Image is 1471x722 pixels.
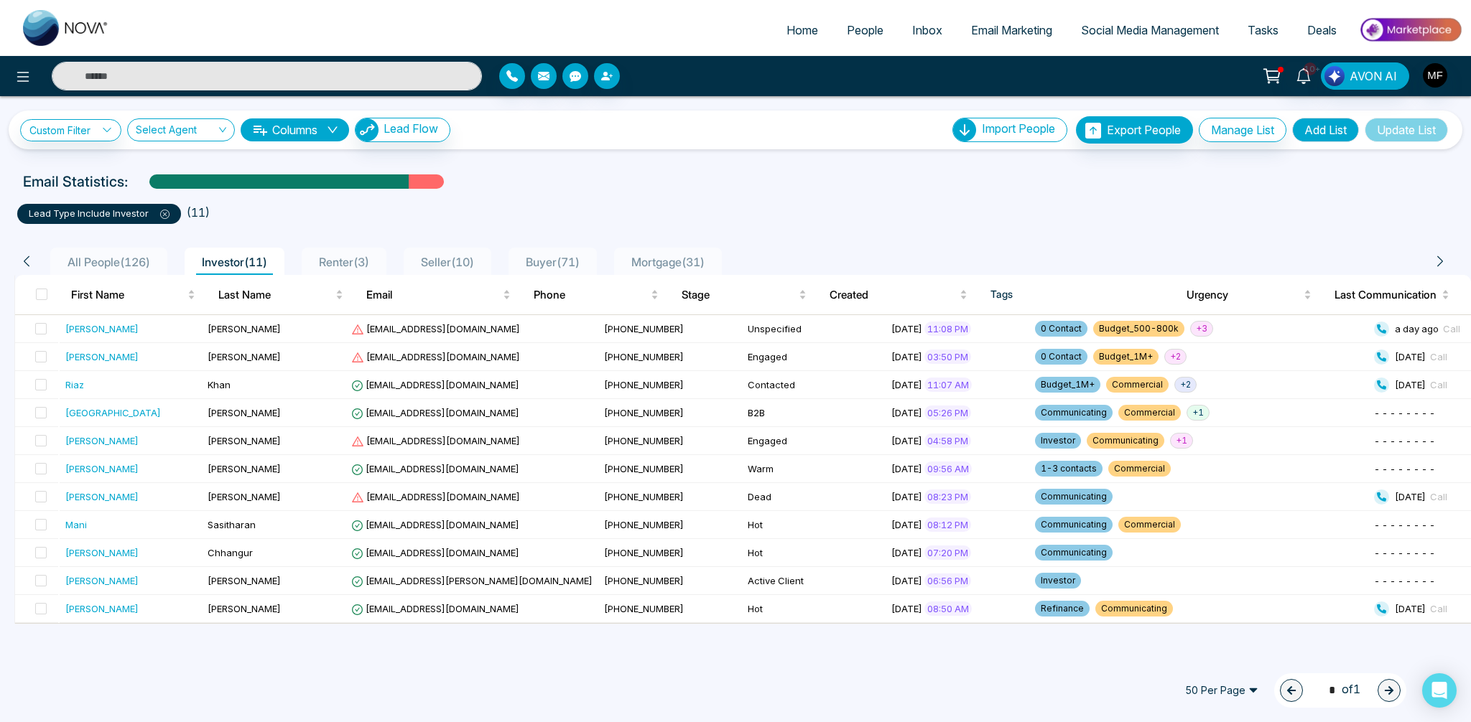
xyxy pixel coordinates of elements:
a: 10+ [1286,62,1321,88]
img: Lead Flow [356,118,379,141]
span: [PERSON_NAME] [208,435,281,446]
button: Lead Flow [355,118,450,142]
span: [DATE] [891,435,922,446]
span: + 2 [1164,349,1187,365]
span: [DATE] [891,575,922,586]
a: People [832,17,898,44]
div: Riaz [65,378,84,392]
a: Tasks [1233,17,1293,44]
span: Export People [1107,123,1181,137]
span: Urgency [1187,286,1301,304]
span: Renter ( 3 ) [313,255,375,269]
span: Call [1430,379,1447,390]
span: [EMAIL_ADDRESS][DOMAIN_NAME] [351,351,520,362]
span: Call [1430,603,1447,614]
span: [DATE] [891,351,922,362]
span: Communicating [1087,433,1164,449]
span: [EMAIL_ADDRESS][DOMAIN_NAME] [351,435,520,446]
span: Last Communication [1335,286,1439,304]
span: 05:26 PM [924,405,971,420]
td: B2B [742,399,886,427]
span: [PERSON_NAME] [208,491,281,502]
th: First Name [60,275,208,315]
span: [PHONE_NUMBER] [604,575,684,586]
span: [PHONE_NUMBER] [604,407,684,418]
button: Export People [1076,116,1193,144]
img: User Avatar [1423,63,1447,88]
span: [EMAIL_ADDRESS][DOMAIN_NAME] [351,463,519,474]
span: down [327,124,338,136]
img: Lead Flow [1324,66,1345,86]
span: All People ( 126 ) [62,255,156,269]
span: 0 Contact [1035,321,1087,337]
span: + 1 [1170,433,1193,449]
span: 11:08 PM [924,322,971,336]
span: [DATE] [891,603,922,614]
span: [PHONE_NUMBER] [604,491,684,502]
span: Investor [1035,573,1081,589]
span: 10+ [1304,62,1317,75]
th: Email [355,275,522,315]
span: 03:50 PM [924,350,971,364]
img: Nova CRM Logo [23,10,109,46]
span: 06:56 PM [924,573,971,588]
span: [DATE] [891,547,922,558]
td: Unspecified [742,315,886,343]
td: Hot [742,539,886,567]
span: Budget_1M+ [1035,377,1100,393]
span: [PHONE_NUMBER] [604,435,684,446]
span: of 1 [1320,680,1360,700]
span: Communicating [1095,601,1173,616]
span: [EMAIL_ADDRESS][DOMAIN_NAME] [351,519,519,530]
span: [PERSON_NAME] [208,575,281,586]
span: Created [830,286,957,304]
div: [PERSON_NAME] [65,322,139,336]
span: Call [1430,351,1447,362]
span: Commercial [1118,517,1181,533]
td: Engaged [742,343,886,371]
span: Call [1430,491,1447,502]
span: [DATE] [1395,491,1426,502]
span: [EMAIL_ADDRESS][DOMAIN_NAME] [351,379,519,390]
button: Columnsdown [241,118,349,141]
span: [EMAIL_ADDRESS][DOMAIN_NAME] [351,323,520,334]
div: [PERSON_NAME] [65,433,139,448]
a: Custom Filter [20,119,121,141]
span: Buyer ( 71 ) [520,255,585,269]
span: Communicating [1035,489,1113,505]
th: Created [818,275,979,315]
div: [PERSON_NAME] [65,489,139,504]
span: 08:50 AM [924,601,972,616]
span: Home [786,23,818,37]
div: [GEOGRAPHIC_DATA] [65,405,161,420]
div: Mani [65,517,87,532]
th: Urgency [1175,275,1323,315]
td: Contacted [742,371,886,399]
img: Market-place.gif [1358,14,1462,46]
span: [PHONE_NUMBER] [604,463,684,474]
span: Stage [682,286,796,304]
button: Update List [1365,118,1448,142]
span: Mortgage ( 31 ) [626,255,710,269]
p: Email Statistics: [23,171,128,192]
th: Last Name [207,275,355,315]
th: Tags [979,275,1176,315]
th: Stage [670,275,818,315]
span: AVON AI [1350,67,1397,85]
span: Commercial [1106,377,1169,393]
a: Lead FlowLead Flow [349,118,450,142]
td: Active Client [742,567,886,595]
p: lead type include Investor [29,207,170,221]
span: [EMAIL_ADDRESS][DOMAIN_NAME] [351,603,519,614]
span: Budget_500-800k [1093,321,1184,337]
div: [PERSON_NAME] [65,350,139,364]
span: 11:07 AM [924,378,972,392]
button: Manage List [1199,118,1286,142]
span: Chhangur [208,547,253,558]
span: [PERSON_NAME] [208,463,281,474]
a: Email Marketing [957,17,1067,44]
span: Communicating [1035,405,1113,421]
a: Inbox [898,17,957,44]
span: [DATE] [891,407,922,418]
span: Inbox [912,23,942,37]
